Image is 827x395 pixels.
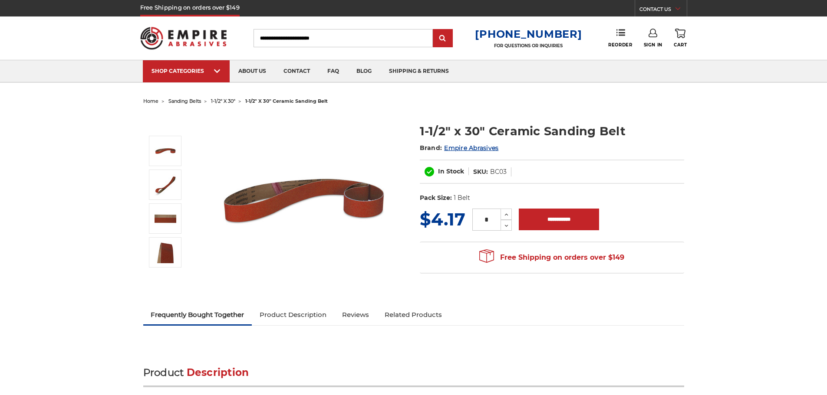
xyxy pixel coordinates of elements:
[252,305,334,324] a: Product Description
[479,249,624,266] span: Free Shipping on orders over $149
[608,29,632,47] a: Reorder
[155,140,176,162] img: 1-1/2" x 30" Sanding Belt - Ceramic
[155,174,176,196] img: 1-1/2" x 30" Ceramic Sanding Belt
[143,98,158,104] a: home
[454,193,470,202] dd: 1 Belt
[644,42,662,48] span: Sign In
[168,98,201,104] a: sanding belts
[608,42,632,48] span: Reorder
[490,167,507,176] dd: BC03
[420,209,465,230] span: $4.17
[475,43,582,49] p: FOR QUESTIONS OR INQUIRIES
[475,28,582,40] a: [PHONE_NUMBER]
[420,123,684,140] h1: 1-1/2" x 30" Ceramic Sanding Belt
[140,21,227,55] img: Empire Abrasives
[319,60,348,82] a: faq
[434,30,451,47] input: Submit
[420,144,442,152] span: Brand:
[245,98,328,104] span: 1-1/2" x 30" ceramic sanding belt
[275,60,319,82] a: contact
[473,167,488,176] dt: SKU:
[377,305,450,324] a: Related Products
[639,4,687,16] a: CONTACT US
[211,98,235,104] a: 1-1/2" x 30"
[380,60,458,82] a: shipping & returns
[674,42,687,48] span: Cart
[143,305,252,324] a: Frequently Bought Together
[217,114,391,287] img: 1-1/2" x 30" Sanding Belt - Ceramic
[152,68,221,74] div: SHOP CATEGORIES
[674,29,687,48] a: Cart
[438,167,464,175] span: In Stock
[155,208,176,229] img: 1-1/2" x 30" Cer Sanding Belt
[334,305,377,324] a: Reviews
[420,193,452,202] dt: Pack Size:
[143,366,184,379] span: Product
[230,60,275,82] a: about us
[187,366,249,379] span: Description
[348,60,380,82] a: blog
[155,242,176,263] img: 1-1/2" x 30" - Ceramic Sanding Belt
[444,144,498,152] a: Empire Abrasives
